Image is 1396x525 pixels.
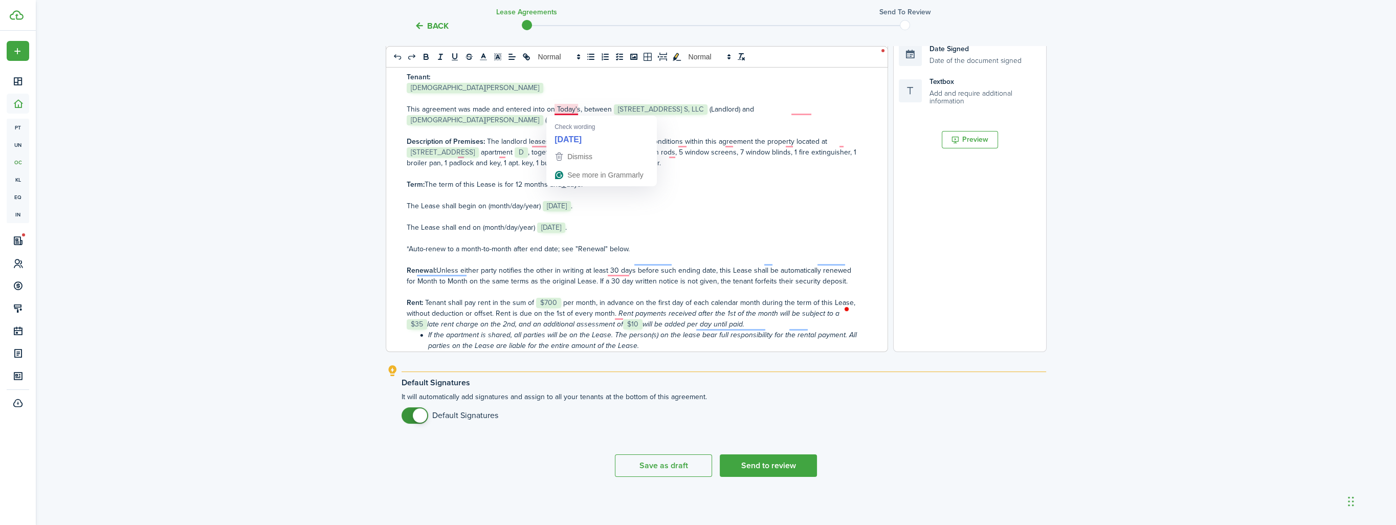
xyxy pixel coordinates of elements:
strong: Term: [407,179,425,190]
button: underline [448,51,462,63]
span: D [515,147,528,158]
strong: Rent: [407,297,423,308]
strong: Description of Premises: [407,136,485,147]
button: clean [734,51,748,63]
button: link [519,51,534,63]
em: will be added per day until paid. [642,319,744,330]
p: The Lease shall end on (month/day/year) ﻿ ﻿. [407,222,859,233]
button: redo: redo [405,51,419,63]
button: undo: undo [390,51,405,63]
div: Drag [1348,486,1354,517]
explanation-title: Default Signatures [402,378,1046,387]
span: [DEMOGRAPHIC_DATA][PERSON_NAME] [407,115,543,125]
em: Rent payments received after the 1st of the month will be subject to a [618,308,839,319]
span: [STREET_ADDRESS] [407,147,479,158]
button: italic [433,51,448,63]
p: The term of this Lease is for 12 months and days. [407,179,859,190]
span: $10 [623,319,642,330]
span: $700 [536,298,561,308]
em: If the apartment is shared, all parties will be on the Lease. The person(s) on the lease bear ful... [428,330,857,351]
button: bold [419,51,433,63]
a: eq [7,188,29,206]
a: oc [7,154,29,171]
button: Send to review [720,454,817,477]
p: This agreement was made and entered into on Today's, between ﻿ ﻿ (Landlord) and ﻿ ﻿ (tenant), as ... [407,104,859,125]
span: [DATE] [537,223,565,233]
button: list: bullet [584,51,598,63]
button: Open menu [7,41,29,61]
button: pageBreak [655,51,670,63]
em: late rent charge on the 2nd, and an additional assessment of [427,319,623,330]
explanation-description: It will automatically add signatures and assign to all your tenants at the bottom of this agreement. [402,391,1046,424]
button: Save as draft [615,454,712,477]
a: kl [7,171,29,188]
p: Tenant shall pay rent in the sum of ﻿ ﻿ per month, in advance on the first day of each calendar m... [407,297,859,330]
button: image [627,51,641,63]
img: TenantCloud [10,10,24,20]
p: *Auto-renew to a month-to-month after end date; see "Renewal" below. [407,244,859,254]
h3: Lease Agreements [496,7,557,17]
p: Unless either party notifies the other in writing at least 30 days before such ending date, this ... [407,265,859,287]
button: Back [414,20,449,31]
span: [STREET_ADDRESS] S, LLC [614,104,707,115]
strong: Tenant: [407,72,430,82]
p: The Lease shall begin on (month/day/year) ﻿ ﻿. [407,201,859,211]
span: [DEMOGRAPHIC_DATA][PERSON_NAME] [407,83,543,93]
button: toggleMarkYellow: markYellow [670,51,684,63]
button: list: check [612,51,627,63]
a: un [7,136,29,154]
strong: Rent can be paid to the landlord by the options listed below: [407,351,600,362]
strong: Renewal: [407,265,436,276]
button: Preview [942,131,998,148]
iframe: Chat Widget [1226,414,1396,525]
span: $35 [407,319,427,330]
a: in [7,206,29,223]
a: pt [7,119,29,136]
button: table-better [641,51,655,63]
i: outline [386,365,399,377]
h3: Send to review [879,7,931,17]
button: strike [462,51,476,63]
button: list: ordered [598,51,612,63]
span: [DATE] [543,201,571,211]
p: The landlord leases to the tenant on the terms and conditions within this agreement the property ... [407,136,859,168]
